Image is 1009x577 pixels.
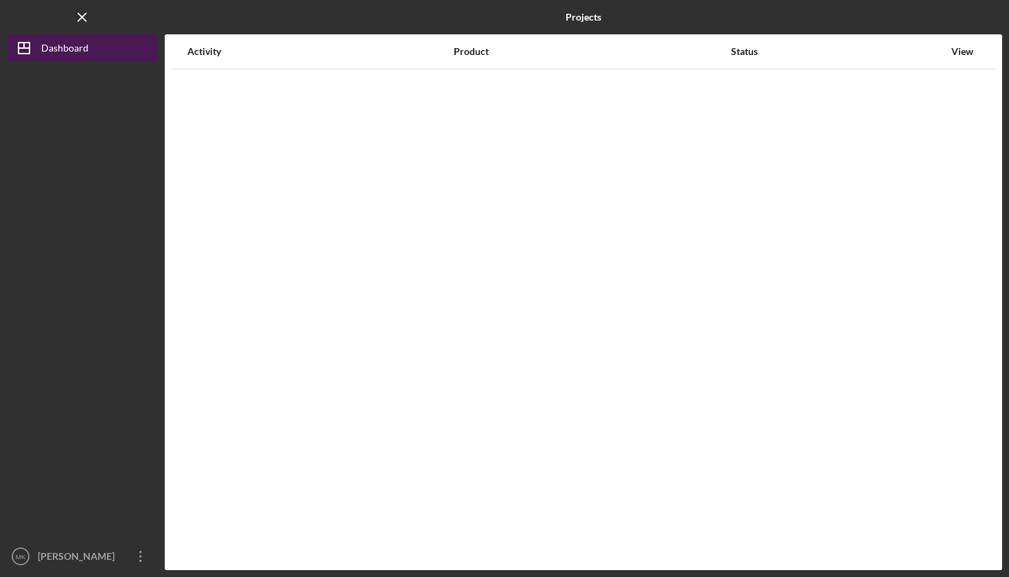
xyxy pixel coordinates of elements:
div: [PERSON_NAME] [34,543,124,574]
button: Dashboard [7,34,158,62]
text: MK [16,553,26,561]
div: View [945,46,979,57]
b: Projects [566,12,601,23]
button: MK[PERSON_NAME] [7,543,158,570]
div: Dashboard [41,34,89,65]
div: Status [731,46,944,57]
div: Product [454,46,730,57]
div: Activity [187,46,452,57]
